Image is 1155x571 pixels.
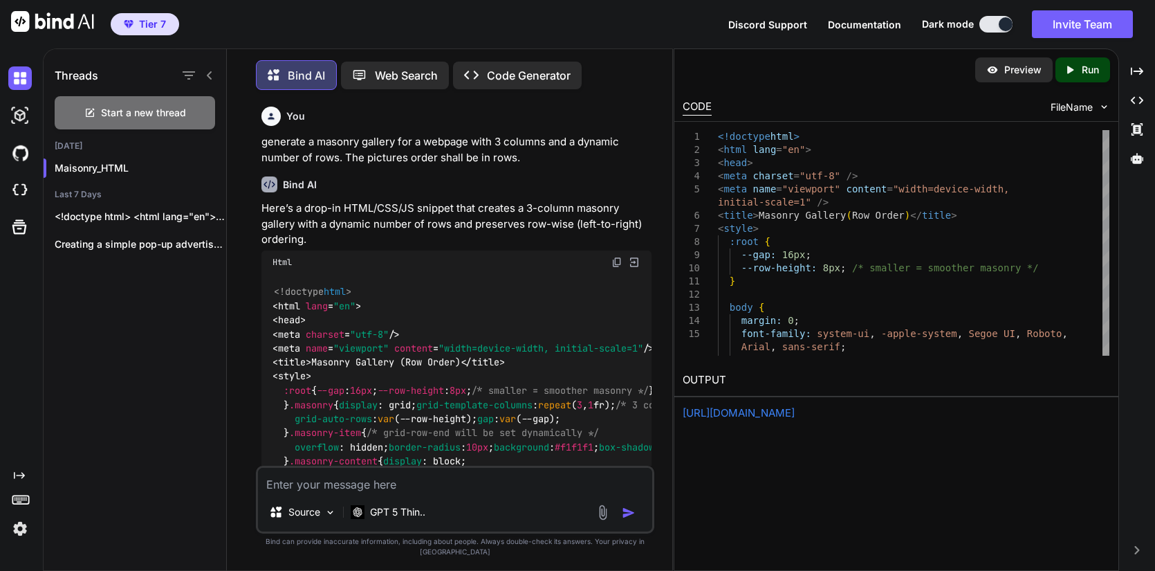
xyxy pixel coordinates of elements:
div: 15 [683,327,700,341]
span: title [922,210,951,221]
span: 0 [788,315,794,326]
span: head [724,157,748,168]
div: 14 [683,314,700,327]
span: = [777,183,782,194]
span: html [770,131,794,142]
span: "en" [782,144,806,155]
span: </ > [461,356,505,368]
span: ; [794,315,800,326]
span: } [730,275,735,287]
div: 1 [683,130,700,143]
span: /* smaller = smoother masonry */ [852,262,1039,273]
span: "utf-8" [800,170,840,181]
img: githubDark [8,141,32,165]
span: .masonry-content [289,455,378,467]
span: initial-scale=1" [718,197,811,208]
span: .masonry [289,399,333,411]
span: system-ui [817,328,870,339]
img: preview [986,64,999,76]
p: Run [1082,63,1099,77]
img: Bind AI [11,11,94,32]
span: Segoe [969,328,998,339]
span: < [718,157,723,168]
span: title [472,356,499,368]
span: Arial [741,341,770,352]
div: 16 [683,354,700,367]
span: < [718,223,723,234]
span: Documentation [828,19,901,30]
p: Source [288,505,320,519]
span: "width=device-width, initial-scale=1" [438,342,643,354]
span: grid-auto-rows [295,413,372,425]
span: , [1062,328,1068,339]
span: display [383,455,422,467]
span: UI [1004,328,1016,339]
span: font-family: [741,328,811,339]
h2: [DATE] [44,141,226,152]
span: Tier 7 [139,17,166,31]
span: content [847,183,887,194]
span: < = = /> [272,342,654,354]
span: ; [847,354,852,365]
img: cloudideIcon [8,179,32,202]
span: , [770,341,776,352]
p: Web Search [375,67,438,84]
span: Row Order [852,210,905,221]
span: grid-template-columns [416,399,533,411]
span: --gap: [741,249,777,260]
span: meta [278,342,300,354]
img: copy [611,257,622,268]
div: 10 [683,262,700,275]
span: box-shadow [599,441,654,453]
span: meta [724,183,748,194]
p: Code Generator [487,67,571,84]
span: Discord Support [728,19,807,30]
span: Roboto [1027,328,1062,339]
span: --row-height [378,384,444,397]
span: /* smaller = smoother masonry */ [472,384,649,397]
h1: Threads [55,67,98,84]
span: 16px [350,384,372,397]
span: --row-height: [741,262,817,273]
span: :root [730,236,759,247]
span: html [324,286,346,298]
span: style [278,370,306,383]
span: "en" [333,300,355,312]
p: Bind can provide inaccurate information, including about people. Always double-check its answers.... [256,536,654,557]
span: ; [806,249,811,260]
span: html [278,300,300,312]
span: > [806,144,811,155]
span: ; [840,341,846,352]
span: 8px [450,384,466,397]
span: = [794,170,800,181]
h6: You [286,109,305,123]
p: Bind AI [288,67,325,84]
span: = [887,183,893,194]
p: Preview [1004,63,1042,77]
span: charset [306,328,344,341]
button: Documentation [828,17,901,32]
span: ; [840,262,846,273]
span: < [718,170,723,181]
span: < > [272,356,311,368]
span: 8px [823,262,840,273]
span: { [759,302,764,313]
span: < = /> [272,328,400,341]
p: generate a masonry gallery for a webpage with 3 columns and a dynamic number of rows. The picture... [261,134,652,165]
p: GPT 5 Thin.. [370,505,425,519]
img: darkAi-studio [8,104,32,127]
span: background: [741,354,806,365]
img: attachment [595,505,611,520]
span: name [753,183,777,194]
img: GPT 5 Thinking High [351,505,364,518]
span: name [306,342,328,354]
span: overflow [295,441,339,453]
span: </ [911,210,923,221]
span: < [718,183,723,194]
span: > [794,131,800,142]
span: < [718,210,723,221]
span: var [378,413,394,425]
span: sans-serif [782,341,840,352]
p: Here’s a drop-in HTML/CSS/JS snippet that creates a 3-column masonry gallery with a dynamic numbe... [261,201,652,248]
span: <!doctype > [274,286,351,298]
